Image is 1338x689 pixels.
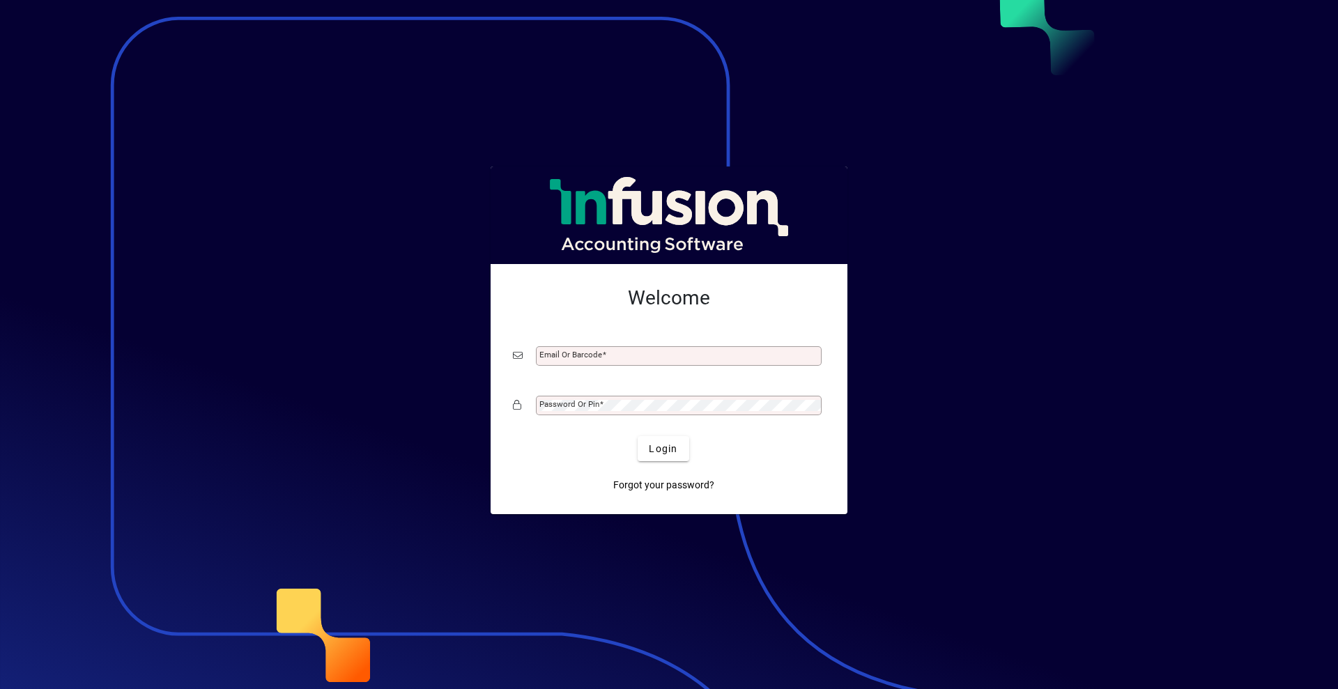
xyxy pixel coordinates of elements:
[608,472,720,497] a: Forgot your password?
[539,399,599,409] mat-label: Password or Pin
[513,286,825,310] h2: Welcome
[539,350,602,359] mat-label: Email or Barcode
[613,478,714,493] span: Forgot your password?
[638,436,689,461] button: Login
[649,442,677,456] span: Login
